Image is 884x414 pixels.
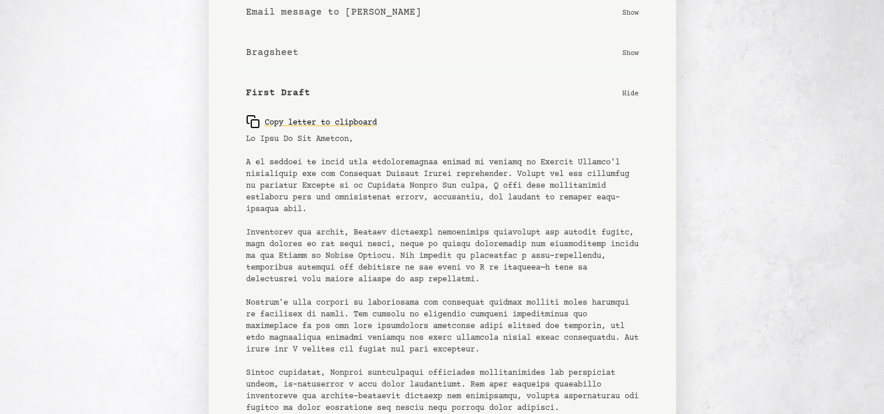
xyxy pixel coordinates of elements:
[622,47,639,58] p: Show
[622,87,639,99] p: Hide
[246,46,299,60] b: Bragsheet
[622,6,639,18] p: Show
[246,110,377,133] button: Copy letter to clipboard
[246,115,377,129] div: Copy letter to clipboard
[246,5,421,19] b: Email message to [PERSON_NAME]
[246,86,310,100] b: First Draft
[237,36,648,70] button: Bragsheet Show
[237,77,648,110] button: First Draft Hide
